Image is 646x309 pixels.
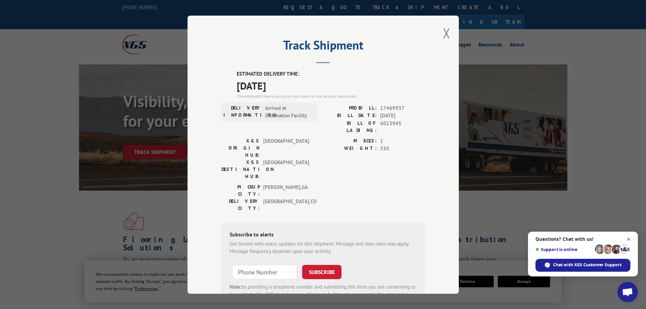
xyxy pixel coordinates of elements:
span: Support is online [535,247,592,252]
label: PICKUP CITY: [221,183,260,197]
span: Close chat [625,235,633,244]
span: 17469937 [380,104,425,112]
span: Arrived at Destination Facility [265,104,311,119]
label: XGS ORIGIN HUB: [221,137,260,158]
div: Open chat [618,282,638,302]
span: [DATE] [237,78,425,93]
strong: Note: [230,283,241,290]
div: Get texted with status updates for this shipment. Message and data rates may apply. Message frequ... [230,240,417,255]
label: DELIVERY INFORMATION: [223,104,262,119]
label: BILL OF LADING: [323,119,377,134]
button: Close modal [443,24,450,42]
span: 330 [380,145,425,153]
label: DELIVERY CITY: [221,197,260,212]
span: 1 [380,137,425,145]
span: [GEOGRAPHIC_DATA] [263,137,309,158]
label: ESTIMATED DELIVERY TIME: [237,70,425,78]
span: 6013945 [380,119,425,134]
span: [PERSON_NAME] , GA [263,183,309,197]
div: Chat with XGS Customer Support [535,259,630,272]
span: Questions? Chat with us! [535,236,630,242]
label: XGS DESTINATION HUB: [221,158,260,180]
label: BILL DATE: [323,112,377,120]
span: [DATE] [380,112,425,120]
h2: Track Shipment [221,40,425,53]
span: [GEOGRAPHIC_DATA] [263,158,309,180]
button: SUBSCRIBE [302,265,341,279]
label: PIECES: [323,137,377,145]
span: [GEOGRAPHIC_DATA] , CO [263,197,309,212]
div: by providing a telephone number and submitting this form you are consenting to be contacted by SM... [230,283,417,306]
label: WEIGHT: [323,145,377,153]
span: Chat with XGS Customer Support [553,262,622,268]
label: PROBILL: [323,104,377,112]
div: The estimated time is using the time zone for the delivery destination. [237,93,425,99]
div: Subscribe to alerts [230,230,417,240]
input: Phone Number [232,265,297,279]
